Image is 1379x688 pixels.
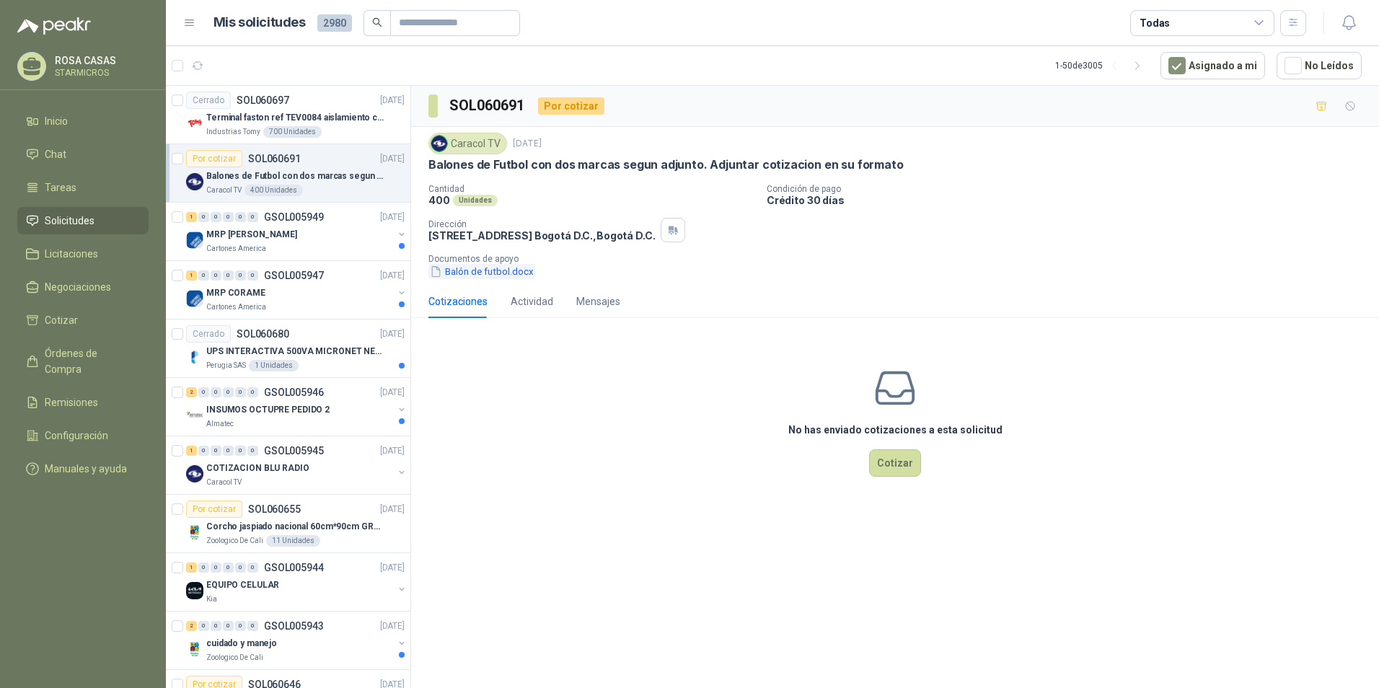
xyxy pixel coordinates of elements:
p: Crédito 30 días [767,194,1373,206]
p: COTIZACION BLU RADIO [206,462,309,475]
div: Cotizaciones [428,294,488,309]
a: Licitaciones [17,240,149,268]
span: search [372,17,382,27]
div: Cerrado [186,92,231,109]
img: Logo peakr [17,17,91,35]
div: 0 [211,446,221,456]
p: SOL060655 [248,504,301,514]
div: 0 [247,621,258,631]
p: ROSA CASAS [55,56,145,66]
img: Company Logo [186,407,203,424]
img: Company Logo [186,173,203,190]
div: 11 Unidades [266,535,320,547]
div: 0 [247,387,258,397]
p: GSOL005943 [264,621,324,631]
h1: Mis solicitudes [213,12,306,33]
p: EQUIPO CELULAR [206,578,279,592]
div: 0 [235,270,246,281]
div: 0 [223,212,234,222]
span: Órdenes de Compra [45,345,135,377]
p: Corcho jaspiado nacional 60cm*90cm GROSOR 8MM [206,520,386,534]
span: Solicitudes [45,213,94,229]
div: 0 [223,446,234,456]
p: [DATE] [380,444,405,458]
div: 0 [198,387,209,397]
img: Company Logo [431,136,447,151]
button: Balón de futbol.docx [428,264,535,279]
span: Chat [45,146,66,162]
a: Por cotizarSOL060691[DATE] Company LogoBalones de Futbol con dos marcas segun adjunto. Adjuntar c... [166,144,410,203]
p: SOL060680 [237,329,289,339]
p: Industrias Tomy [206,126,260,138]
div: 0 [211,270,221,281]
a: Cotizar [17,306,149,334]
p: 400 [428,194,450,206]
p: INSUMOS OCTUPRE PEDIDO 2 [206,403,330,417]
p: Caracol TV [206,185,242,196]
p: GSOL005949 [264,212,324,222]
div: 1 - 50 de 3005 [1055,54,1149,77]
div: Unidades [453,195,498,206]
div: 0 [247,446,258,456]
img: Company Logo [186,231,203,249]
img: Company Logo [186,465,203,482]
a: Configuración [17,422,149,449]
img: Company Logo [186,640,203,658]
div: 0 [235,212,246,222]
p: [DATE] [380,269,405,283]
p: GSOL005945 [264,446,324,456]
button: Asignado a mi [1160,52,1265,79]
p: [DATE] [380,94,405,107]
div: 0 [198,446,209,456]
a: Manuales y ayuda [17,455,149,482]
p: GSOL005946 [264,387,324,397]
div: 0 [211,621,221,631]
p: [DATE] [380,503,405,516]
p: Cantidad [428,184,755,194]
a: Inicio [17,107,149,135]
p: Balones de Futbol con dos marcas segun adjunto. Adjuntar cotizacion en su formato [428,157,903,172]
img: Company Logo [186,348,203,366]
span: Tareas [45,180,76,195]
p: [DATE] [380,327,405,341]
img: Company Logo [186,524,203,541]
div: 2 [186,387,197,397]
div: 1 Unidades [249,360,299,371]
p: Cartones America [206,243,266,255]
a: Chat [17,141,149,168]
p: Zoologico De Cali [206,652,263,663]
div: 0 [211,212,221,222]
div: 0 [198,563,209,573]
p: SOL060691 [248,154,301,164]
p: [STREET_ADDRESS] Bogotá D.C. , Bogotá D.C. [428,229,655,242]
a: Negociaciones [17,273,149,301]
div: 0 [223,621,234,631]
p: [DATE] [380,211,405,224]
span: Licitaciones [45,246,98,262]
div: 0 [247,270,258,281]
a: 1 0 0 0 0 0 GSOL005949[DATE] Company LogoMRP [PERSON_NAME]Cartones America [186,208,407,255]
p: Terminal faston ref TEV0084 aislamiento completo [206,111,386,125]
p: Dirección [428,219,655,229]
div: 0 [235,563,246,573]
p: Almatec [206,418,234,430]
div: 2 [186,621,197,631]
p: [DATE] [380,152,405,166]
div: Cerrado [186,325,231,343]
a: 2 0 0 0 0 0 GSOL005943[DATE] Company Logocuidado y manejoZoologico De Cali [186,617,407,663]
p: Perugia SAS [206,360,246,371]
div: 0 [198,621,209,631]
p: [DATE] [380,619,405,633]
a: Por cotizarSOL060655[DATE] Company LogoCorcho jaspiado nacional 60cm*90cm GROSOR 8MMZoologico De ... [166,495,410,553]
p: Balones de Futbol con dos marcas segun adjunto. Adjuntar cotizacion en su formato [206,169,386,183]
div: 0 [247,212,258,222]
div: 0 [223,563,234,573]
button: Cotizar [869,449,921,477]
div: 0 [198,212,209,222]
h3: No has enviado cotizaciones a esta solicitud [788,422,1003,438]
a: CerradoSOL060680[DATE] Company LogoUPS INTERACTIVA 500VA MICRONET NEGRA MARCA: POWEST NICOMARPeru... [166,319,410,378]
p: Zoologico De Cali [206,535,263,547]
div: Caracol TV [428,133,507,154]
div: 0 [235,446,246,456]
p: MRP [PERSON_NAME] [206,228,297,242]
